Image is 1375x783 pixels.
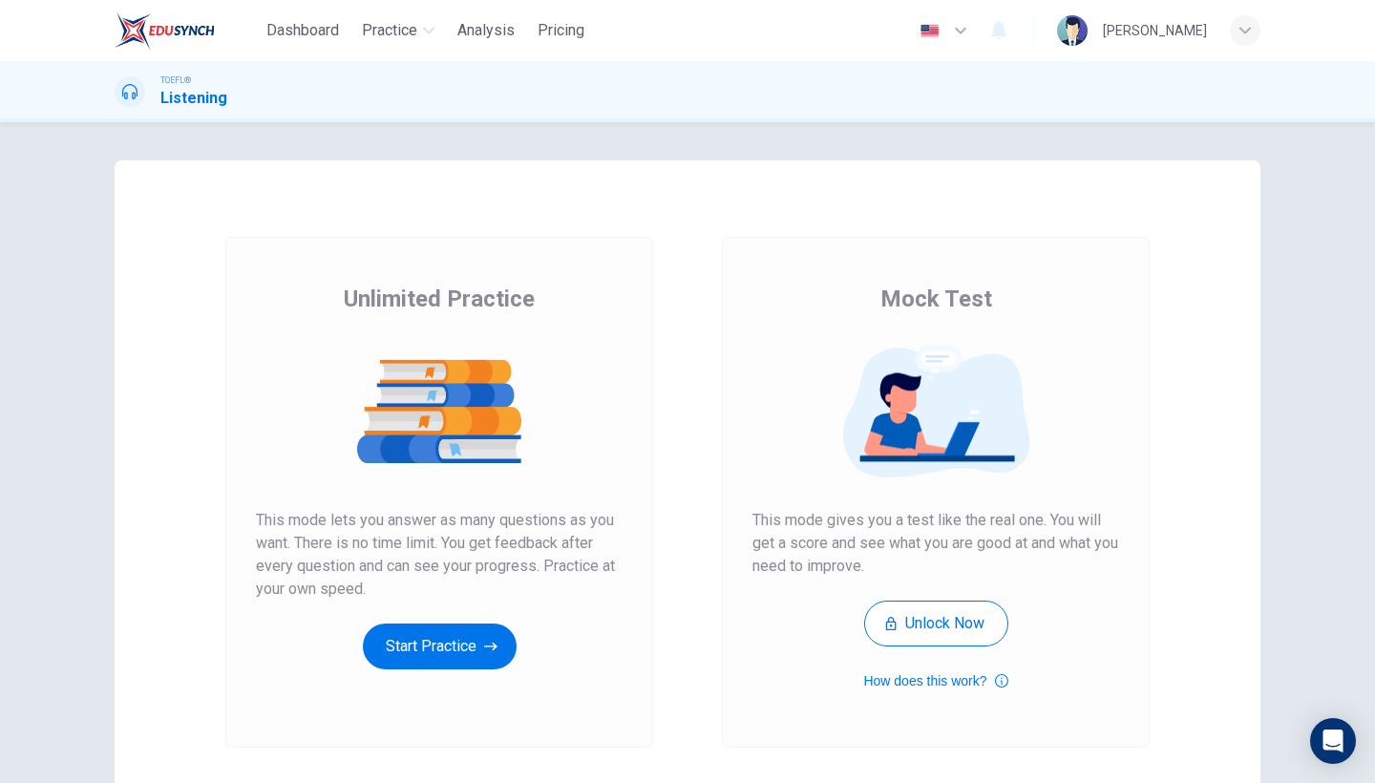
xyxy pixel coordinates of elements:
[752,509,1119,578] span: This mode gives you a test like the real one. You will get a score and see what you are good at a...
[1103,19,1207,42] div: [PERSON_NAME]
[160,74,191,87] span: TOEFL®
[160,87,227,110] h1: Listening
[450,13,522,48] button: Analysis
[863,669,1007,692] button: How does this work?
[344,284,535,314] span: Unlimited Practice
[266,19,339,42] span: Dashboard
[115,11,259,50] a: EduSynch logo
[457,19,515,42] span: Analysis
[354,13,442,48] button: Practice
[530,13,592,48] button: Pricing
[1057,15,1088,46] img: Profile picture
[1310,718,1356,764] div: Open Intercom Messenger
[259,13,347,48] button: Dashboard
[256,509,623,601] span: This mode lets you answer as many questions as you want. There is no time limit. You get feedback...
[538,19,584,42] span: Pricing
[115,11,215,50] img: EduSynch logo
[918,24,941,38] img: en
[362,19,417,42] span: Practice
[864,601,1008,646] button: Unlock Now
[363,624,517,669] button: Start Practice
[880,284,992,314] span: Mock Test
